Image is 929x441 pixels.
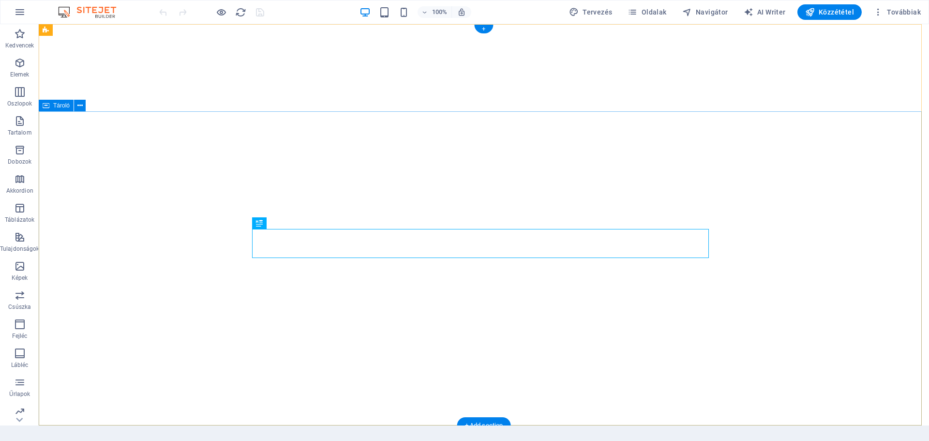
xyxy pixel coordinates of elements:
[7,100,32,107] p: Oszlopok
[8,129,32,137] p: Tartalom
[53,103,70,108] span: Tároló
[418,6,452,18] button: 100%
[565,4,616,20] button: Tervezés
[682,7,728,17] span: Navigátor
[12,274,28,282] p: Képek
[628,7,666,17] span: Oldalak
[873,7,921,17] span: Továbbiak
[678,4,732,20] button: Navigátor
[11,361,29,369] p: Lábléc
[8,158,31,166] p: Dobozok
[235,6,246,18] button: reload
[235,7,246,18] i: Weboldal újratöltése
[805,7,854,17] span: Közzététel
[624,4,670,20] button: Oldalak
[740,4,790,20] button: AI Writer
[8,303,31,311] p: Csúszka
[215,6,227,18] button: Kattintson ide az előnézeti módból való kilépéshez és a szerkesztés folytatásához
[474,25,493,33] div: +
[5,42,34,49] p: Kedvencek
[457,417,511,434] div: + Add section
[744,7,786,17] span: AI Writer
[5,216,34,224] p: Táblázatok
[457,8,466,16] i: Átméretezés esetén automatikusan beállítja a nagyítási szintet a választott eszköznek megfelelően.
[56,6,128,18] img: Editor Logo
[6,187,33,195] p: Akkordion
[569,7,613,17] span: Tervezés
[12,332,28,340] p: Fejléc
[9,390,30,398] p: Űrlapok
[432,6,448,18] h6: 100%
[565,4,616,20] div: Tervezés (Ctrl+Alt+Y)
[797,4,862,20] button: Közzététel
[869,4,925,20] button: Továbbiak
[10,71,30,78] p: Elemek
